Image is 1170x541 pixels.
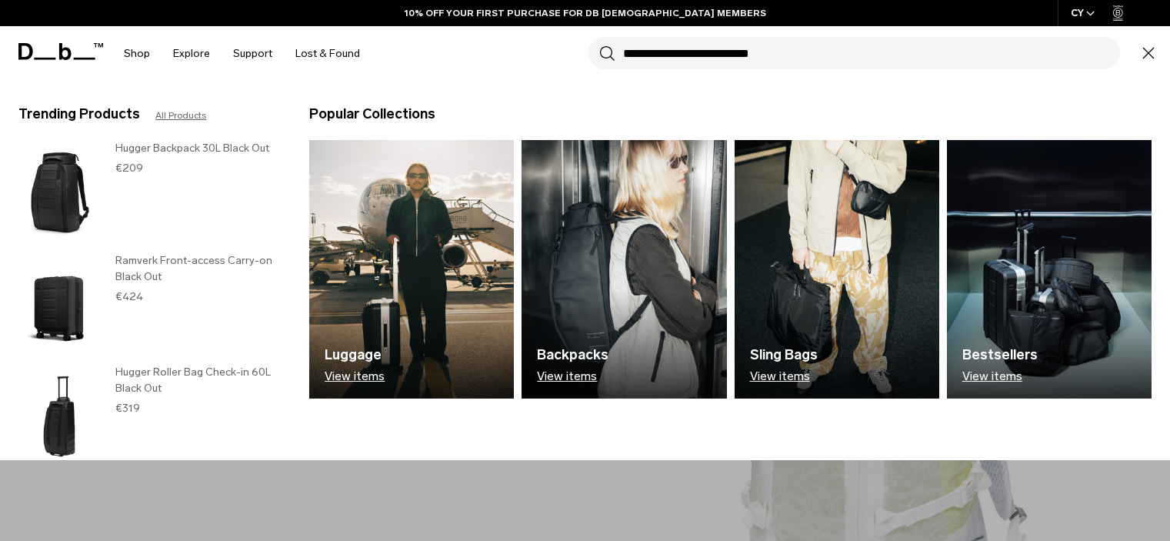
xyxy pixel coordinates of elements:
[115,364,278,396] h3: Hugger Roller Bag Check-in 60L Black Out
[537,369,608,383] p: View items
[173,26,210,81] a: Explore
[537,345,608,366] h3: Backpacks
[325,369,385,383] p: View items
[962,369,1038,383] p: View items
[115,162,143,175] span: €209
[309,140,514,399] a: Db Luggage View items
[325,345,385,366] h3: Luggage
[115,290,143,303] span: €424
[115,140,278,156] h3: Hugger Backpack 30L Black Out
[112,26,372,81] nav: Main Navigation
[750,345,818,366] h3: Sling Bags
[155,109,206,122] a: All Products
[18,252,100,357] img: Ramverk Front-access Carry-on Black Out
[18,104,140,125] h3: Trending Products
[233,26,272,81] a: Support
[962,345,1038,366] h3: Bestsellers
[18,140,100,245] img: Hugger Backpack 30L Black Out
[18,140,278,245] a: Hugger Backpack 30L Black Out Hugger Backpack 30L Black Out €209
[18,364,100,469] img: Hugger Roller Bag Check-in 60L Black Out
[309,104,435,125] h3: Popular Collections
[295,26,360,81] a: Lost & Found
[124,26,150,81] a: Shop
[18,364,278,469] a: Hugger Roller Bag Check-in 60L Black Out Hugger Roller Bag Check-in 60L Black Out €319
[522,140,726,399] a: Db Backpacks View items
[405,6,766,20] a: 10% OFF YOUR FIRST PURCHASE FOR DB [DEMOGRAPHIC_DATA] MEMBERS
[947,140,1152,399] a: Db Bestsellers View items
[735,140,939,399] img: Db
[522,140,726,399] img: Db
[750,369,818,383] p: View items
[735,140,939,399] a: Db Sling Bags View items
[947,140,1152,399] img: Db
[115,402,140,415] span: €319
[309,140,514,399] img: Db
[18,252,278,357] a: Ramverk Front-access Carry-on Black Out Ramverk Front-access Carry-on Black Out €424
[115,252,278,285] h3: Ramverk Front-access Carry-on Black Out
